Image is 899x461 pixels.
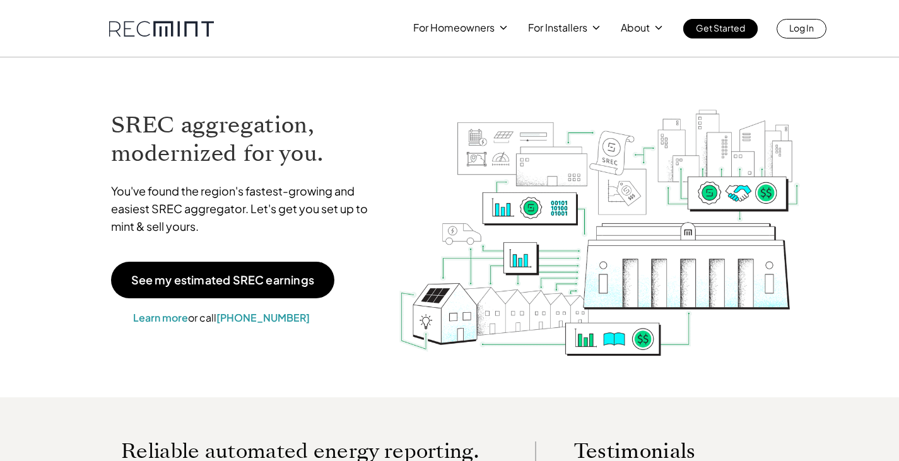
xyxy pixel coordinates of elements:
[188,311,216,324] span: or call
[696,19,745,37] p: Get Started
[574,441,762,460] p: Testimonials
[621,19,650,37] p: About
[413,19,495,37] p: For Homeowners
[216,311,310,324] a: [PHONE_NUMBER]
[111,262,334,298] a: See my estimated SREC earnings
[789,19,814,37] p: Log In
[131,274,314,286] p: See my estimated SREC earnings
[398,76,801,359] img: RECmint value cycle
[121,441,497,460] p: Reliable automated energy reporting.
[111,182,380,235] p: You've found the region's fastest-growing and easiest SREC aggregator. Let's get you set up to mi...
[133,311,188,324] a: Learn more
[111,111,380,168] h1: SREC aggregation, modernized for you.
[683,19,758,38] a: Get Started
[528,19,587,37] p: For Installers
[777,19,826,38] a: Log In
